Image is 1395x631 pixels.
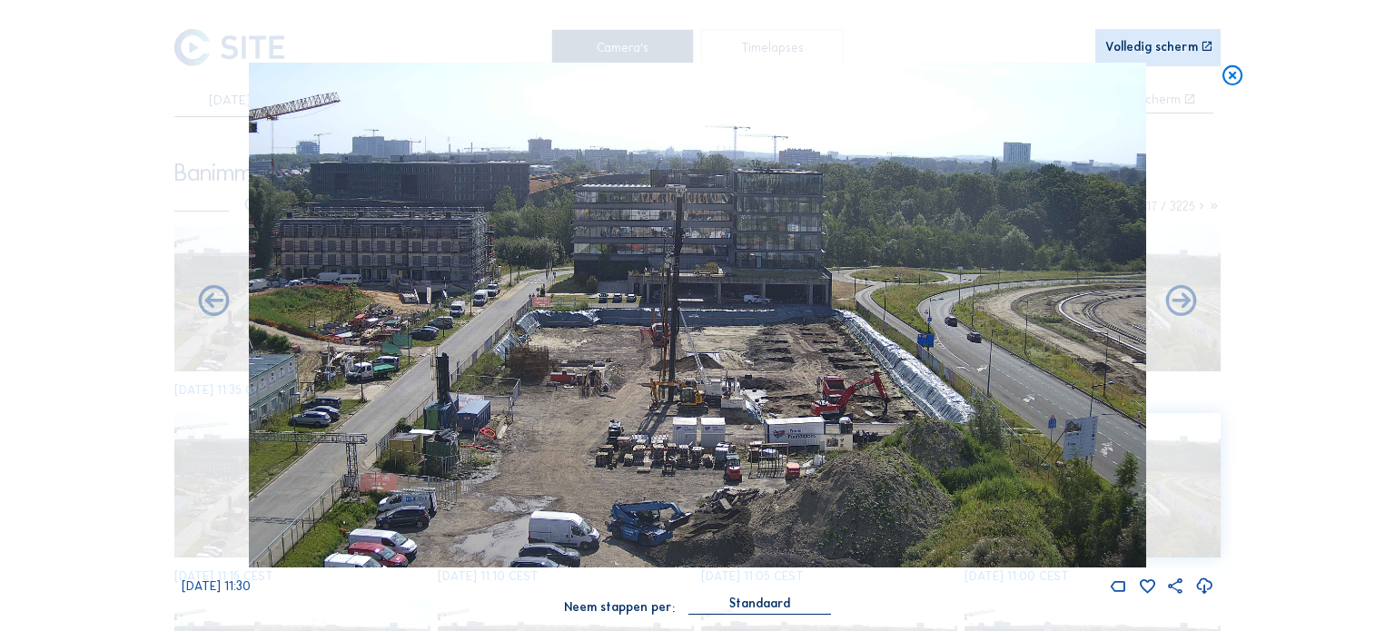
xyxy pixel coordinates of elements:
[195,283,232,321] i: Forward
[182,578,251,594] span: [DATE] 11:30
[688,596,831,614] div: Standaard
[729,596,790,612] div: Standaard
[249,63,1146,567] img: Image
[1162,283,1200,321] i: Back
[1105,41,1198,54] div: Volledig scherm
[564,601,675,614] div: Neem stappen per:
